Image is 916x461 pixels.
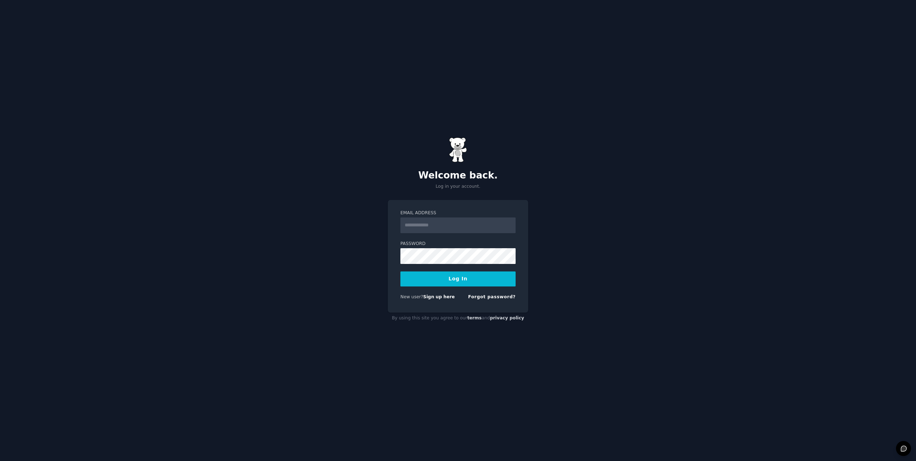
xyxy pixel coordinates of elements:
[468,294,516,299] a: Forgot password?
[400,294,423,299] span: New user?
[388,183,528,190] p: Log in your account.
[388,170,528,181] h2: Welcome back.
[400,210,516,216] label: Email Address
[400,241,516,247] label: Password
[467,315,482,320] a: terms
[400,271,516,286] button: Log In
[388,313,528,324] div: By using this site you agree to our and
[490,315,524,320] a: privacy policy
[423,294,455,299] a: Sign up here
[449,137,467,162] img: Gummy Bear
